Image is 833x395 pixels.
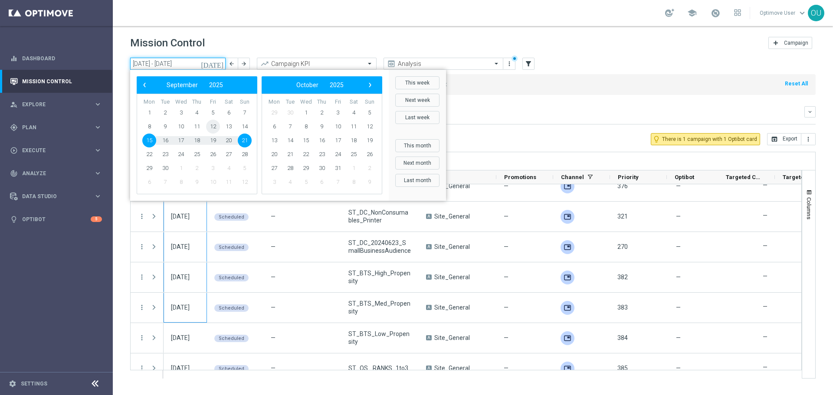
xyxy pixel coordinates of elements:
button: arrow_back [226,58,238,70]
span: — [271,274,275,281]
span: 17 [174,134,188,147]
i: keyboard_arrow_right [94,100,102,108]
button: equalizer Dashboard [10,55,102,62]
span: 24 [331,147,345,161]
span: 5 [206,106,220,120]
span: 10 [174,120,188,134]
span: 3 [174,106,188,120]
th: weekday [205,98,221,106]
i: track_changes [10,170,18,177]
th: weekday [361,98,377,106]
span: 26 [206,147,220,161]
a: Optimove Userkeyboard_arrow_down [759,7,808,20]
span: 9 [190,175,204,189]
i: keyboard_arrow_down [807,109,813,115]
span: Data Studio [22,194,94,199]
th: weekday [157,98,174,106]
i: keyboard_arrow_right [94,169,102,177]
i: person_search [10,101,18,108]
span: 383 [617,304,628,311]
span: 25 [347,147,361,161]
span: 1 [299,106,313,120]
th: weekday [298,98,314,106]
span: 30 [283,106,297,120]
img: Adobe SFTP Prod [561,210,574,224]
i: more_vert [506,60,513,67]
i: trending_up [260,59,269,68]
span: 8 [347,175,361,189]
i: arrow_back [229,61,235,67]
th: weekday [141,98,157,106]
div: There are unsaved changes [512,55,518,62]
span: Columns [806,197,813,219]
th: weekday [236,98,253,106]
span: A [426,366,432,371]
span: 5 [363,106,377,120]
span: 4 [283,175,297,189]
span: 29 [267,106,281,120]
div: 19 Sep 2025, Friday [171,243,190,251]
span: A [426,305,432,310]
colored-tag: Scheduled [214,212,249,221]
span: A [426,244,432,249]
span: 31 [331,161,345,175]
button: more_vert [801,133,816,145]
span: ST_DC_NonConsumables_Printer [348,209,411,224]
span: Targeted Response Rate [783,174,817,180]
span: — [504,182,508,190]
span: 27 [222,147,236,161]
colored-tag: Scheduled [214,364,249,372]
span: Site_General [434,334,470,342]
span: Scheduled [219,336,244,341]
span: — [504,273,508,281]
div: Adobe SFTP Prod [561,271,574,284]
th: weekday [346,98,362,106]
span: — [676,243,681,251]
span: 8 [299,120,313,134]
colored-tag: Scheduled [214,334,249,342]
a: Optibot [22,208,91,231]
span: 23 [158,147,172,161]
label: — [763,242,767,250]
button: Mission Control [10,78,102,85]
bs-daterangepicker-container: calendar [130,70,446,201]
span: 30 [315,161,329,175]
span: ST_DC_20240623_SmallBusinessAudience [348,239,411,255]
span: Execute [22,148,94,153]
button: play_circle_outline Execute keyboard_arrow_right [10,147,102,154]
span: — [504,334,508,342]
label: — [763,333,767,341]
button: more_vert [505,59,514,69]
a: Mission Control [22,70,102,93]
span: Site_General [434,273,470,281]
button: lightbulb Optibot 5 [10,216,102,223]
span: 15 [142,134,156,147]
i: open_in_browser [771,136,778,143]
span: — [676,334,681,342]
span: 3 [206,161,220,175]
i: preview [387,59,396,68]
span: 16 [315,134,329,147]
span: 2 [190,161,204,175]
span: 20 [222,134,236,147]
span: 2 [363,161,377,175]
span: 384 [617,334,628,341]
i: more_vert [138,212,146,220]
span: 28 [283,161,297,175]
label: — [763,212,767,219]
span: 30 [158,161,172,175]
span: — [271,304,275,311]
span: 6 [142,175,156,189]
div: Dashboard [10,47,102,70]
div: 19 Sep 2025, Friday [171,212,190,220]
span: 15 [299,134,313,147]
span: 8 [174,175,188,189]
span: 21 [238,134,252,147]
span: There is 1 campaign with 1 Optibot card [662,135,757,143]
button: add Campaign [768,37,812,49]
span: A [426,274,432,280]
span: 1 [174,161,188,175]
span: 382 [617,274,628,281]
bs-datepicker-navigation-view: ​ ​ ​ [264,79,376,91]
